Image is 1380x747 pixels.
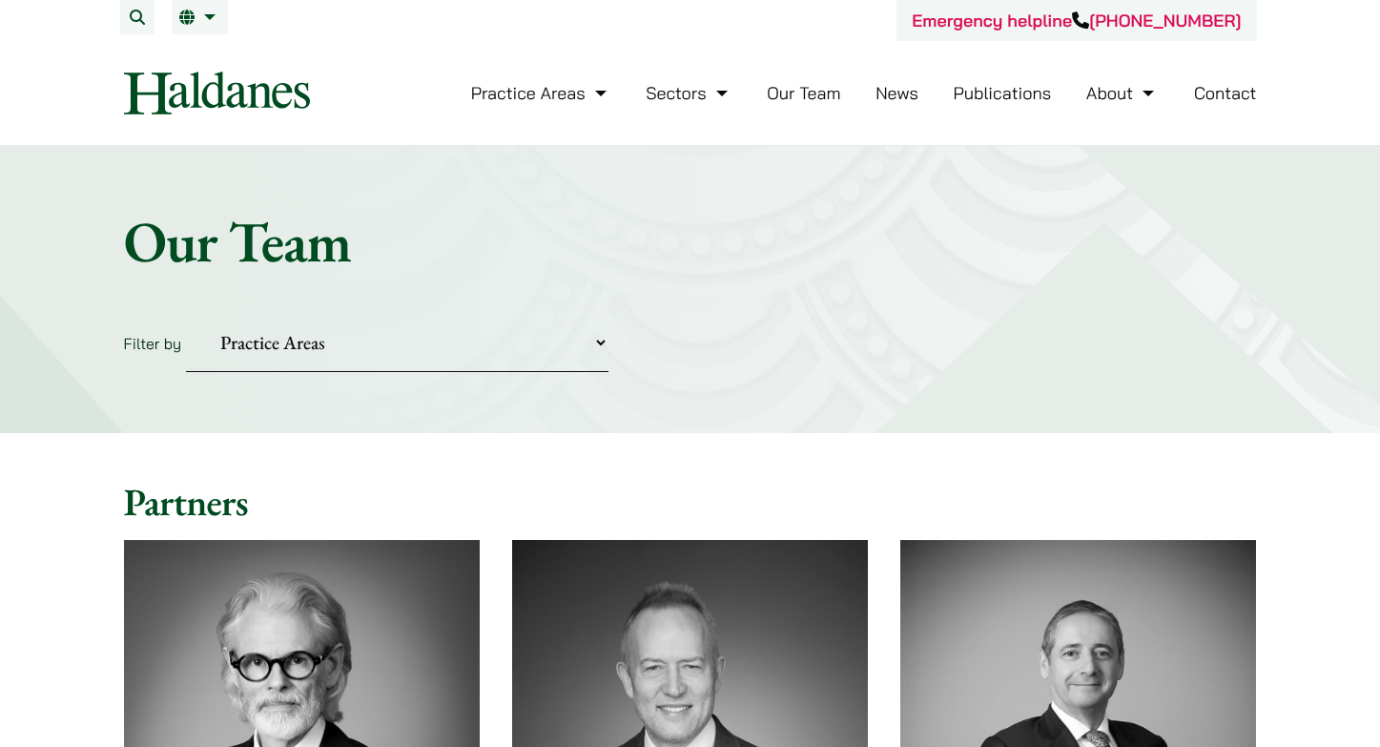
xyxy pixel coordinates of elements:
h2: Partners [124,479,1257,525]
a: Sectors [646,82,731,104]
a: About [1086,82,1159,104]
a: EN [179,10,220,25]
label: Filter by [124,334,182,353]
h1: Our Team [124,207,1257,276]
a: Practice Areas [471,82,611,104]
img: Logo of Haldanes [124,72,310,114]
a: Contact [1194,82,1257,104]
a: Publications [954,82,1052,104]
a: News [875,82,918,104]
a: Our Team [767,82,840,104]
a: Emergency helpline[PHONE_NUMBER] [912,10,1241,31]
